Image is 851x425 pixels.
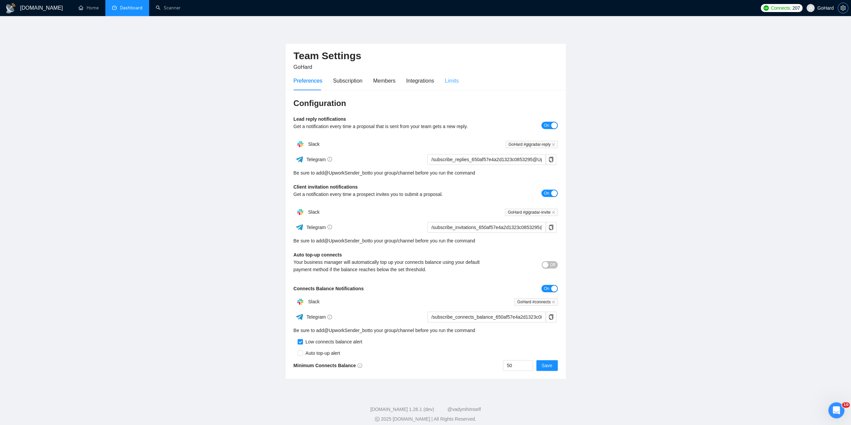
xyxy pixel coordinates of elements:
[333,77,362,85] div: Subscription
[294,123,492,130] div: Get a notification every time a proposal that is sent from your team gets a new reply.
[308,299,319,304] span: Slack
[306,157,332,162] span: Telegram
[294,295,307,308] img: hpQkSZIkSZIkSZIkSZIkSZIkSZIkSZIkSZIkSZIkSZIkSZIkSZIkSZIkSZIkSZIkSZIkSZIkSZIkSZIkSZIkSZIkSZIkSZIkS...
[447,407,481,412] a: @vadymhimself
[357,363,362,368] span: info-circle
[295,155,304,164] img: ww3wtPAAAAAElFTkSuQmCC
[306,225,332,230] span: Telegram
[294,77,322,85] div: Preferences
[308,141,319,147] span: Slack
[294,286,364,291] b: Connects Balance Notifications
[324,327,369,334] a: @UpworkSender_bot
[303,349,340,357] div: Auto top-up alert
[327,315,332,319] span: info-circle
[294,191,492,198] div: Get a notification every time a prospect invites you to submit a proposal.
[294,327,558,334] div: Be sure to add to your group/channel before you run the command
[546,314,556,320] span: copy
[370,407,434,412] a: [DOMAIN_NAME] 1.26.1 (dev)
[445,77,459,85] div: Limits
[536,360,558,371] button: Save
[550,261,555,269] span: Off
[406,77,434,85] div: Integrations
[294,252,342,257] b: Auto top-up connects
[324,169,369,177] a: @UpworkSender_bot
[156,5,181,11] a: searchScanner
[838,5,848,11] span: setting
[546,154,556,165] button: copy
[294,64,312,70] span: GoHard
[5,416,846,423] div: 2025 [DOMAIN_NAME] | All Rights Reserved.
[294,258,492,273] div: Your business manager will automatically top up your connects balance using your default payment ...
[327,157,332,162] span: info-circle
[294,205,307,219] img: hpQkSZIkSZIkSZIkSZIkSZIkSZIkSZIkSZIkSZIkSZIkSZIkSZIkSZIkSZIkSZIkSZIkSZIkSZIkSZIkSZIkSZIkSZIkSZIkS...
[546,157,556,162] span: copy
[373,77,396,85] div: Members
[552,211,555,214] span: close
[303,338,362,345] div: Low connects balance alert
[294,137,307,151] img: hpQkSZIkSZIkSZIkSZIkSZIkSZIkSZIkSZIkSZIkSZIkSZIkSZIkSZIkSZIkSZIkSZIkSZIkSZIkSZIkSZIkSZIkSZIkSZIkS...
[324,237,369,244] a: @UpworkSender_bot
[295,223,304,231] img: ww3wtPAAAAAElFTkSuQmCC
[838,3,848,13] button: setting
[294,363,362,368] b: Minimum Connects Balance
[828,402,844,418] iframe: Intercom live chat
[306,314,332,320] span: Telegram
[294,116,346,122] b: Lead reply notifications
[308,209,319,215] span: Slack
[544,122,549,129] span: On
[552,143,555,146] span: close
[294,98,558,109] h3: Configuration
[506,141,557,148] span: GoHard #gigradar-reply
[546,312,556,322] button: copy
[771,4,791,12] span: Connects:
[838,5,848,11] a: setting
[505,209,557,216] span: GoHard #gigradar-invite
[763,5,769,11] img: upwork-logo.png
[375,417,380,421] span: copyright
[112,5,142,11] a: dashboardDashboard
[295,313,304,321] img: ww3wtPAAAAAElFTkSuQmCC
[546,225,556,230] span: copy
[544,190,549,197] span: On
[514,298,557,306] span: GoHard #connects
[842,402,850,408] span: 10
[542,362,552,369] span: Save
[792,4,800,12] span: 207
[552,300,555,304] span: close
[546,222,556,233] button: copy
[544,285,549,292] span: On
[327,225,332,229] span: info-circle
[294,237,558,244] div: Be sure to add to your group/channel before you run the command
[294,184,358,190] b: Client invitation notifications
[5,3,16,14] img: logo
[79,5,99,11] a: homeHome
[808,6,813,10] span: user
[294,49,558,63] h2: Team Settings
[294,169,558,177] div: Be sure to add to your group/channel before you run the command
